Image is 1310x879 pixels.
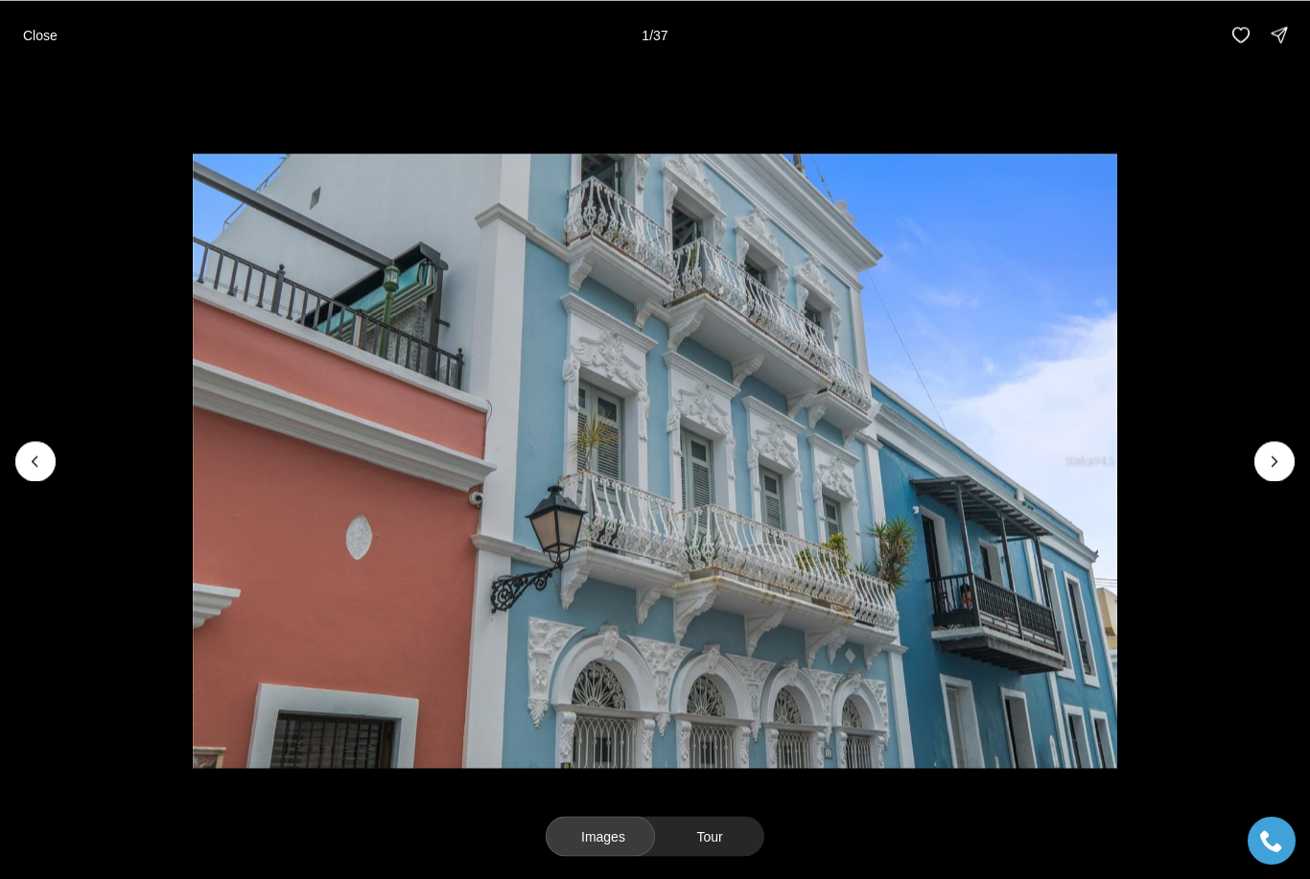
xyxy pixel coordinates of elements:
[546,816,655,856] button: Images
[1254,441,1295,481] button: Next slide
[12,15,69,54] button: Close
[655,816,764,856] button: Tour
[642,27,667,42] p: 1 / 37
[23,27,58,42] p: Close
